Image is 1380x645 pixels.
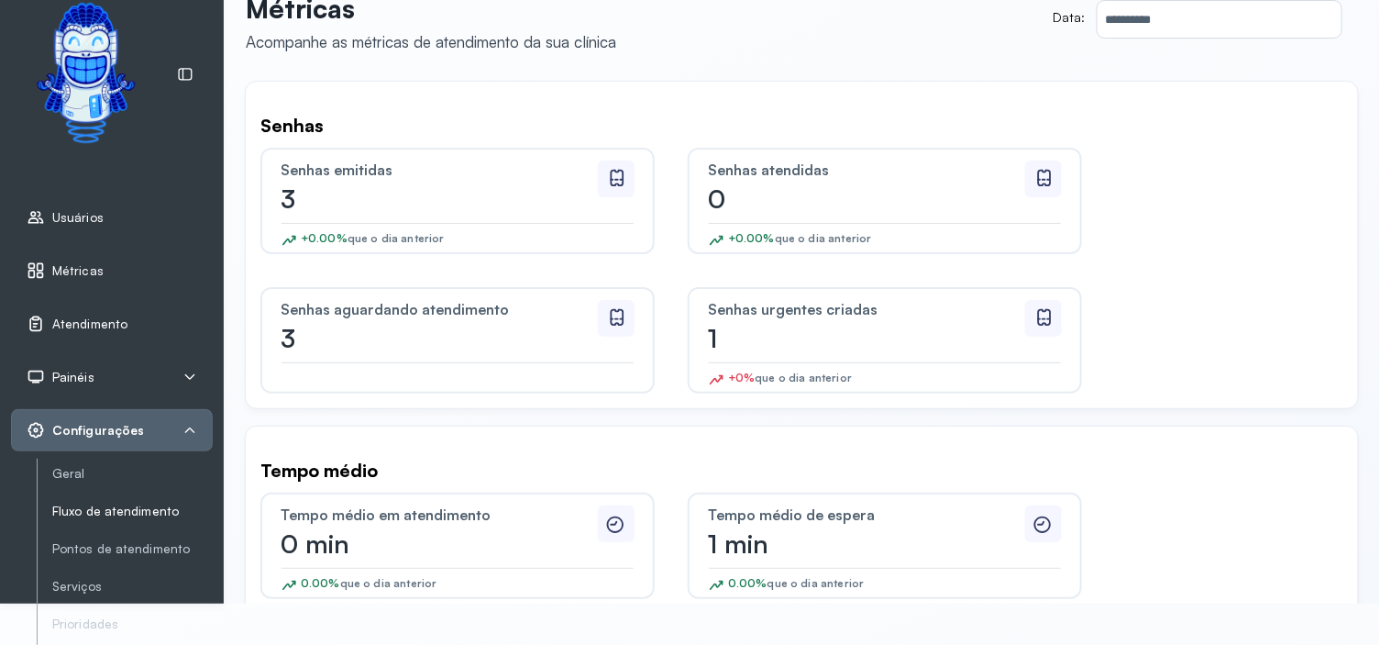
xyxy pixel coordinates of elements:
span: +0% [728,371,755,384]
a: Atendimento [27,315,197,333]
div: 1 [708,326,937,351]
span: 0.00% [728,576,767,590]
div: que o dia anterior [728,371,852,393]
a: Métricas [27,261,197,280]
a: Pontos de atendimento [52,538,213,561]
a: Geral [52,462,213,485]
span: +0.00% [728,231,775,245]
div: Senhas [260,115,1343,137]
span: Métricas [52,263,104,279]
div: Tempo médio em atendimento [281,506,592,524]
span: 0.00% [301,576,340,590]
div: Tempo médio [260,460,1343,482]
div: 3 [281,186,510,212]
a: Prioridades [52,613,213,636]
div: que o dia anterior [728,576,864,598]
a: Geral [52,466,213,482]
div: Tempo médio de espera [708,506,1020,524]
a: Usuários [27,208,197,227]
div: que o dia anterior [301,231,445,253]
a: Serviços [52,579,213,595]
a: Fluxo de atendimento [52,500,213,523]
span: Configurações [52,423,144,439]
div: 1 min [708,531,937,557]
span: Painéis [52,370,94,385]
div: Senhas aguardando atendimento [281,300,592,318]
div: 3 [281,326,510,351]
div: 0 [708,186,937,212]
div: Data: [1053,9,1085,26]
a: Fluxo de atendimento [52,504,213,519]
span: +0.00% [301,231,348,245]
div: Senhas urgentes criadas [708,300,1020,318]
a: Serviços [52,575,213,598]
div: 0 min [281,531,510,557]
div: Acompanhe as métricas de atendimento da sua clínica [246,32,616,51]
span: Usuários [52,210,104,226]
div: que o dia anterior [728,231,872,253]
a: Pontos de atendimento [52,541,213,557]
span: Atendimento [52,317,127,332]
div: Senhas atendidas [708,161,1020,179]
div: que o dia anterior [301,576,436,598]
a: Prioridades [52,617,213,632]
div: Senhas emitidas [281,161,592,179]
